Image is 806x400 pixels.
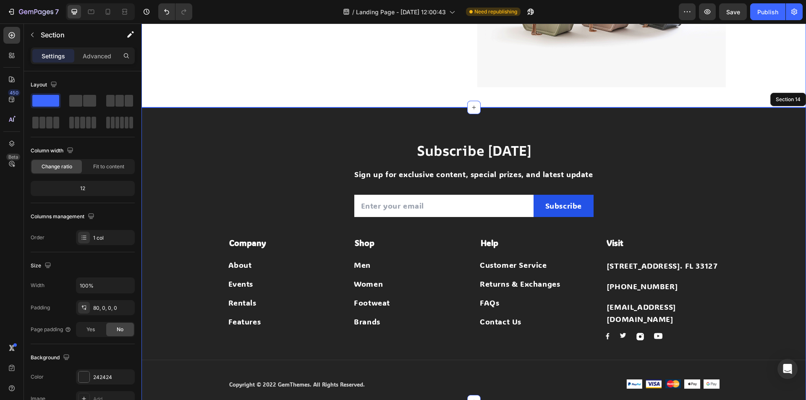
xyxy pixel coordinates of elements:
[212,292,239,304] a: Brands
[31,326,71,333] div: Page padding
[478,309,485,314] img: Alt Image
[31,304,50,311] div: Padding
[55,7,59,17] p: 7
[633,72,661,80] div: Section 14
[31,373,44,381] div: Color
[562,356,578,366] img: Alt Image
[474,8,517,16] span: Need republishing
[117,326,123,333] span: No
[465,277,577,302] p: [EMAIL_ADDRESS][DOMAIN_NAME]
[465,236,577,248] p: [STREET_ADDRESS]. FL 33127
[31,352,71,363] div: Background
[93,234,133,242] div: 1 col
[212,273,249,285] a: Footweat
[31,282,44,289] div: Width
[338,235,406,248] a: Customer Service
[87,254,112,267] a: Events
[88,357,325,365] p: Copyright © 2022 GemThemes. All Rights Reserved.
[86,326,95,333] span: Yes
[513,309,521,316] div: Image Title
[356,8,446,16] span: Landing Page - [DATE] 12:00:43
[93,163,124,170] span: Fit to content
[6,154,20,160] div: Beta
[87,235,110,248] a: About
[93,374,133,381] div: 242424
[141,24,806,400] iframe: Design area
[42,52,65,60] p: Settings
[93,304,133,312] div: 80, 0, 0, 0
[31,234,44,241] div: Order
[464,309,468,316] img: Alt Image
[3,3,63,20] button: 7
[88,214,125,225] strong: Company
[719,3,747,20] button: Save
[338,292,380,304] a: Contact Us
[338,254,419,267] a: Returns & Exchanges
[158,3,192,20] div: Undo/Redo
[213,214,233,225] strong: Shop
[392,171,452,193] button: Subscribe
[485,356,501,366] img: Alt Image
[76,278,134,293] input: Auto
[523,356,539,365] img: Alt Image
[31,145,75,157] div: Column width
[726,8,740,16] span: Save
[339,214,357,225] strong: Help
[352,8,354,16] span: /
[404,176,440,188] div: Subscribe
[87,273,115,285] a: Rentals
[504,356,520,365] img: Alt Image
[513,309,521,316] img: Alt Image
[777,359,798,379] div: Open Intercom Messenger
[465,257,577,269] p: [PHONE_NUMBER]
[212,235,229,248] a: Men
[213,171,393,193] input: Enter your email
[31,260,53,272] div: Size
[212,254,241,267] a: Women
[83,52,111,60] p: Advanced
[8,89,20,96] div: 450
[750,3,785,20] button: Publish
[31,79,59,91] div: Layout
[87,292,120,304] a: Features
[495,309,502,317] img: Alt Image
[32,183,133,194] div: 12
[465,214,482,225] strong: Visit
[543,356,559,366] img: Alt Image
[757,8,778,16] div: Publish
[31,211,96,222] div: Columns management
[42,163,72,170] span: Change ratio
[338,273,358,285] a: FAQs
[41,30,110,40] p: Section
